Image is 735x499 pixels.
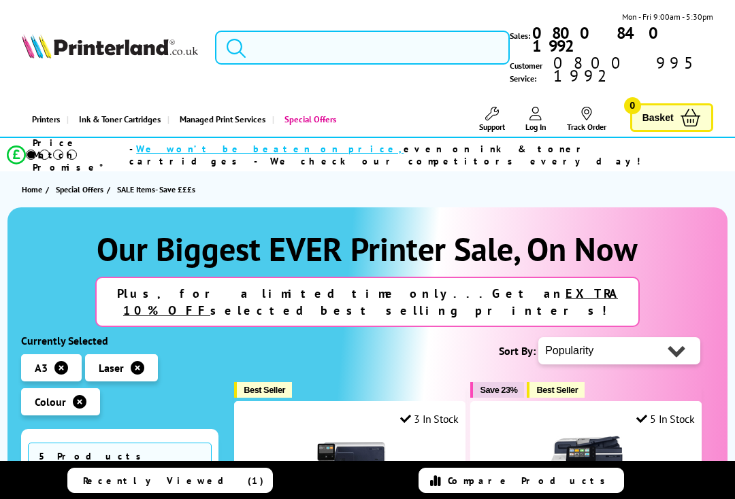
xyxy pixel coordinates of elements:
[67,468,273,493] a: Recently Viewed (1)
[636,412,695,426] div: 5 In Stock
[642,109,674,127] span: Basket
[22,34,198,62] a: Printerland Logo
[530,27,713,52] a: 0800 840 1992
[35,361,48,375] span: A3
[117,286,618,318] strong: Plus, for a limited time only...Get an selected best selling printers!
[22,102,67,137] a: Printers
[234,382,292,398] button: Best Seller
[79,102,161,137] span: Ink & Toner Cartridges
[527,382,585,398] button: Best Seller
[33,137,129,173] span: Price Match Promise*
[99,361,124,375] span: Laser
[117,184,195,194] span: SALE Items- Save £££s
[244,385,285,395] span: Best Seller
[622,10,713,23] span: Mon - Fri 9:00am - 5:30pm
[525,107,546,132] a: Log In
[21,228,714,270] h1: Our Biggest EVER Printer Sale, On Now
[167,102,272,137] a: Managed Print Services
[123,286,618,318] u: EXTRA 10% OFF
[419,468,624,493] a: Compare Products
[136,143,404,155] span: We won’t be beaten on price,
[479,107,505,132] a: Support
[567,107,606,132] a: Track Order
[448,475,612,487] span: Compare Products
[22,182,46,196] a: Home
[536,385,578,395] span: Best Seller
[56,182,103,196] span: Special Offers
[272,102,343,137] a: Special Offers
[22,34,198,59] img: Printerland Logo
[510,29,530,42] span: Sales:
[28,443,212,482] span: 5 Products Found
[630,103,713,133] a: Basket 0
[83,475,264,487] span: Recently Viewed (1)
[35,395,66,409] span: Colour
[56,182,107,196] a: Special Offers
[470,382,524,398] button: Save 23%
[510,56,713,85] span: Customer Service:
[7,143,700,167] li: modal_Promise
[67,102,167,137] a: Ink & Toner Cartridges
[551,56,713,82] span: 0800 995 1992
[480,385,517,395] span: Save 23%
[525,122,546,132] span: Log In
[129,143,699,167] div: - even on ink & toner cartridges - We check our competitors every day!
[21,334,218,347] div: Currently Selected
[532,22,668,56] b: 0800 840 1992
[400,412,459,426] div: 3 In Stock
[624,97,641,114] span: 0
[499,344,536,358] span: Sort By:
[479,122,505,132] span: Support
